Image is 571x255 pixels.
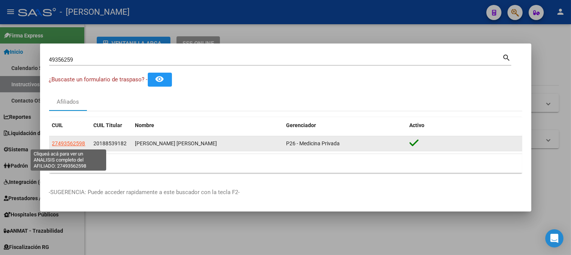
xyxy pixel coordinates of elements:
[286,122,316,128] span: Gerenciador
[91,117,132,134] datatable-header-cell: CUIL Titular
[49,188,522,197] p: -SUGERENCIA: Puede acceder rapidamente a este buscador con la tecla F2-
[135,122,155,128] span: Nombre
[410,122,425,128] span: Activo
[286,140,340,146] span: P26 - Medicina Privada
[94,122,122,128] span: CUIL Titular
[132,117,283,134] datatable-header-cell: Nombre
[135,139,280,148] div: [PERSON_NAME] [PERSON_NAME]
[49,154,522,173] div: 1 total
[407,117,522,134] datatable-header-cell: Activo
[283,117,407,134] datatable-header-cell: Gerenciador
[52,140,85,146] span: 27493562598
[503,53,511,62] mat-icon: search
[94,140,127,146] span: 20188539182
[155,75,164,84] mat-icon: remove_red_eye
[49,76,148,83] span: ¿Buscaste un formulario de traspaso? -
[52,122,63,128] span: CUIL
[49,117,91,134] datatable-header-cell: CUIL
[57,98,79,106] div: Afiliados
[545,229,563,247] div: Open Intercom Messenger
